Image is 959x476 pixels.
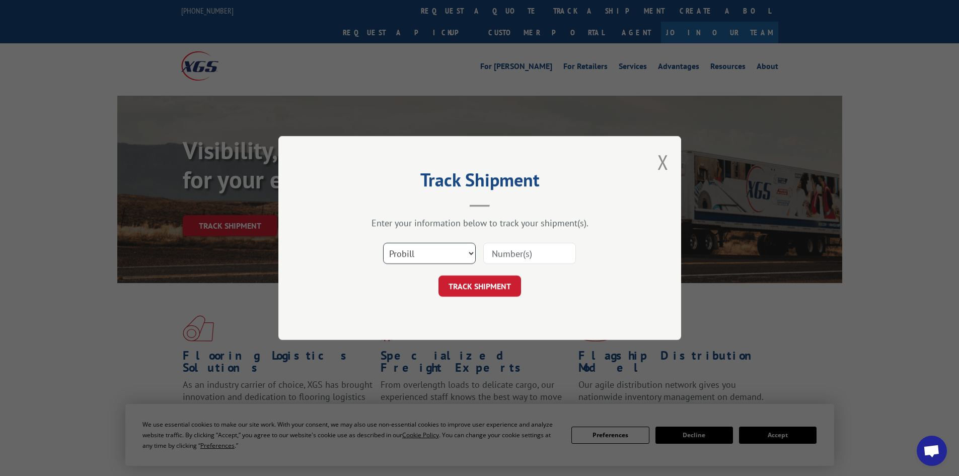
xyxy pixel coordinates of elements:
button: Close modal [657,149,669,175]
h2: Track Shipment [329,173,631,192]
div: Open chat [917,436,947,466]
input: Number(s) [483,243,576,264]
button: TRACK SHIPMENT [438,276,521,297]
div: Enter your information below to track your shipment(s). [329,217,631,229]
